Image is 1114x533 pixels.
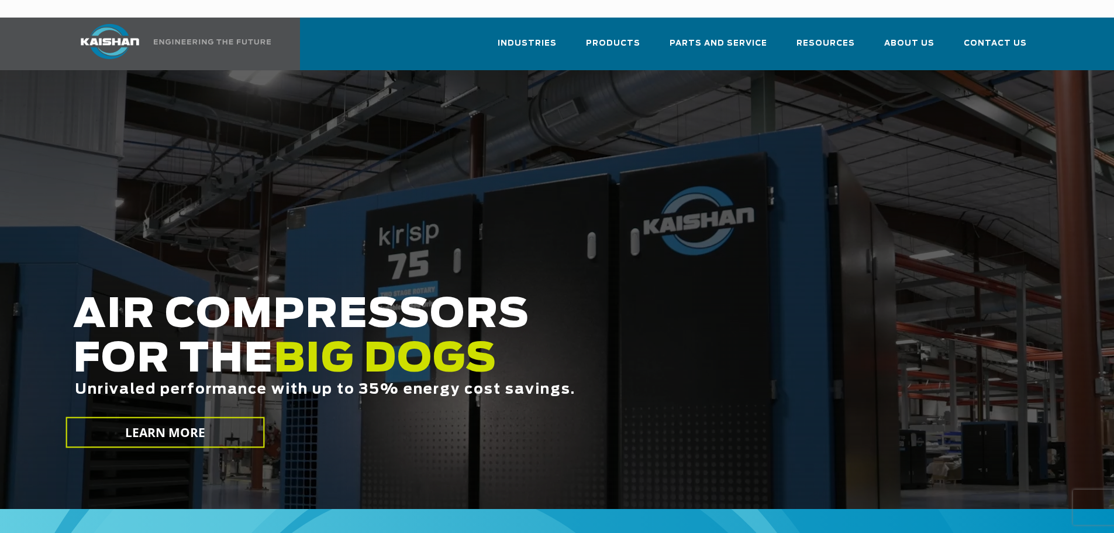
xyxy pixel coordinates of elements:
span: Unrivaled performance with up to 35% energy cost savings. [75,383,575,397]
a: Contact Us [964,28,1027,68]
span: LEARN MORE [125,424,205,441]
a: Parts and Service [670,28,767,68]
span: Industries [498,37,557,50]
img: kaishan logo [66,24,154,59]
span: About Us [884,37,934,50]
span: Resources [796,37,855,50]
span: Parts and Service [670,37,767,50]
h2: AIR COMPRESSORS FOR THE [73,293,878,434]
span: BIG DOGS [274,340,497,380]
a: Products [586,28,640,68]
a: Resources [796,28,855,68]
a: LEARN MORE [65,417,264,448]
span: Contact Us [964,37,1027,50]
a: About Us [884,28,934,68]
span: Products [586,37,640,50]
a: Industries [498,28,557,68]
a: Kaishan USA [66,18,273,70]
img: Engineering the future [154,39,271,44]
